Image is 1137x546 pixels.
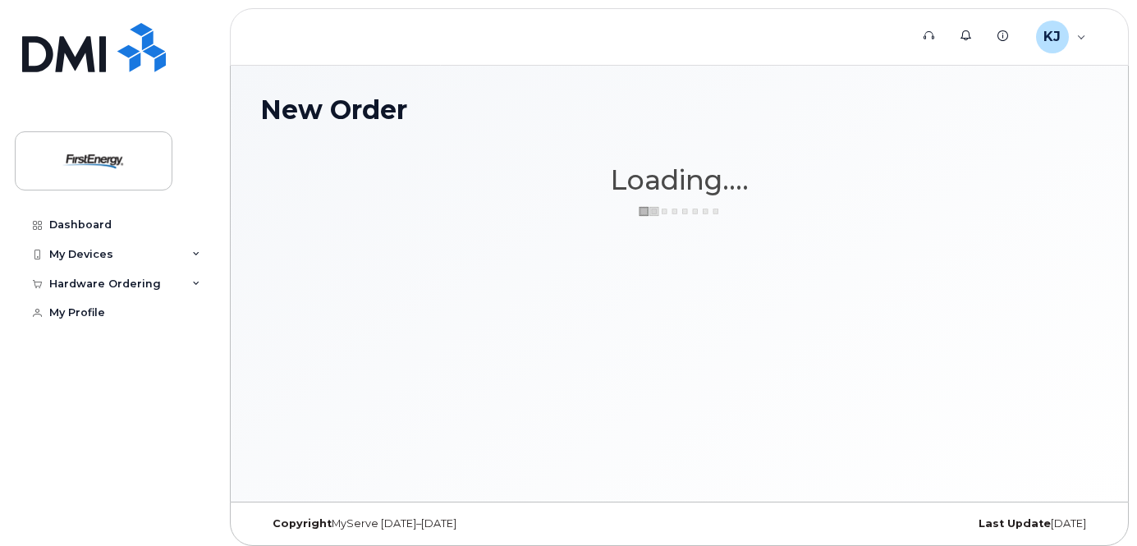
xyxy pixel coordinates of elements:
strong: Last Update [979,517,1051,530]
img: ajax-loader-3a6953c30dc77f0bf724df975f13086db4f4c1262e45940f03d1251963f1bf2e.gif [639,205,721,218]
strong: Copyright [273,517,332,530]
h1: Loading.... [260,165,1098,195]
div: [DATE] [819,517,1098,530]
h1: New Order [260,95,1098,124]
div: MyServe [DATE]–[DATE] [260,517,539,530]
